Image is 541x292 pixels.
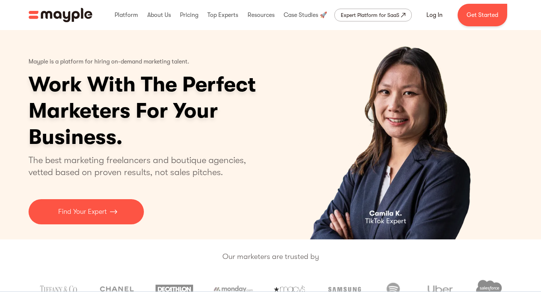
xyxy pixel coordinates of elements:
div: Top Experts [206,3,240,27]
div: About Us [145,3,173,27]
div: carousel [278,30,512,239]
div: Pricing [178,3,200,27]
h1: Work With The Perfect Marketers For Your Business. [29,71,314,150]
div: Resources [246,3,277,27]
iframe: Chat Widget [503,256,541,292]
a: Find Your Expert [29,199,144,224]
a: home [29,8,92,22]
p: Mayple is a platform for hiring on-demand marketing talent. [29,53,189,71]
div: 2 of 4 [278,30,512,239]
img: Mayple logo [29,8,92,22]
p: The best marketing freelancers and boutique agencies, vetted based on proven results, not sales p... [29,154,255,178]
div: Platform [113,3,140,27]
a: Expert Platform for SaaS [334,9,412,21]
div: Expert Platform for SaaS [341,11,399,20]
a: Get Started [458,4,507,26]
a: Log In [417,6,452,24]
p: Find Your Expert [58,207,107,217]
